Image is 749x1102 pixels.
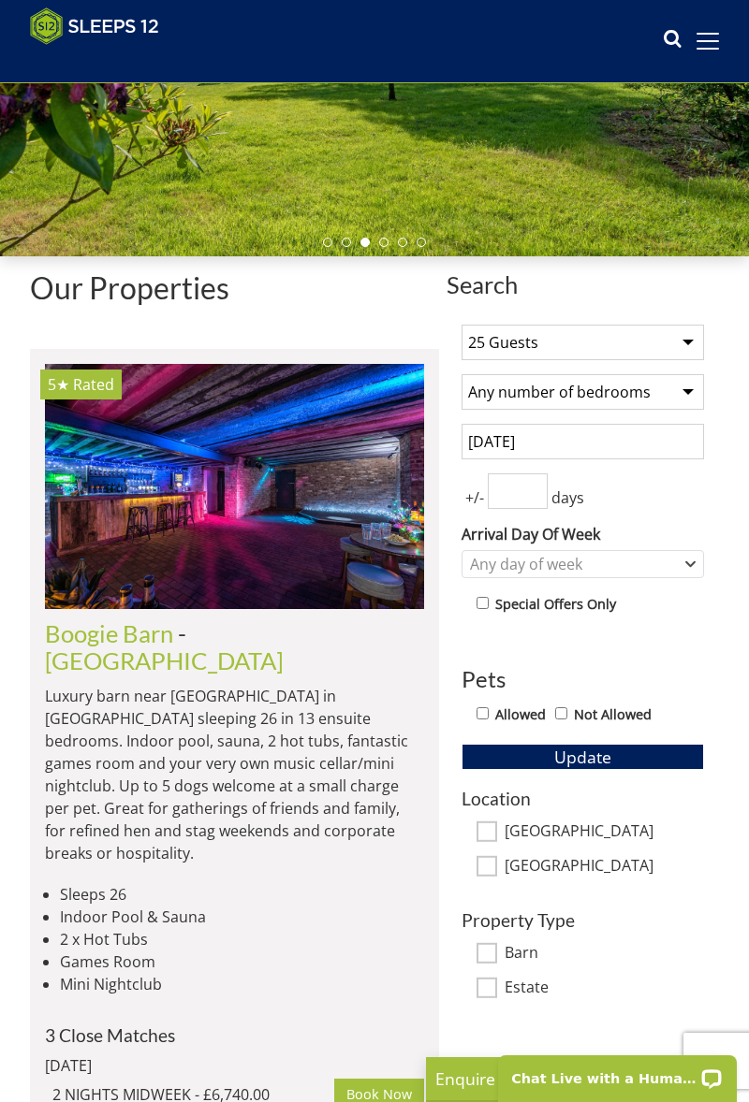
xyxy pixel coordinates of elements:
h3: Location [462,789,704,808]
p: Luxury barn near [GEOGRAPHIC_DATA] in [GEOGRAPHIC_DATA] sleeping 26 in 13 ensuite bedrooms. Indoo... [45,685,424,864]
span: days [548,486,588,509]
h1: Our Properties [30,271,439,304]
label: [GEOGRAPHIC_DATA] [505,822,704,843]
button: Update [462,744,704,770]
iframe: LiveChat chat widget [486,1043,749,1102]
span: - [45,619,284,674]
label: Not Allowed [574,704,652,725]
div: Combobox [462,550,704,578]
span: +/- [462,486,488,509]
p: Enquire Now [435,1066,716,1091]
li: Mini Nightclub [60,973,424,995]
li: Indoor Pool & Sauna [60,906,424,928]
label: Special Offers Only [495,594,616,615]
span: Update [554,746,611,768]
span: Rated [73,374,114,395]
input: Arrival Date [462,424,704,459]
span: Boogie Barn has a 5 star rating under the Quality in Tourism Scheme [48,374,69,395]
img: Sleeps 12 [30,7,159,45]
h3: Pets [462,667,704,691]
h3: Property Type [462,910,704,930]
div: Any day of week [465,554,681,574]
li: Sleeps 26 [60,883,424,906]
img: Boogie-Barn-nottinghamshire-holiday-home-accomodation-sleeping-13.original.jpg [45,364,424,608]
a: [GEOGRAPHIC_DATA] [45,646,284,674]
a: Boogie Barn [45,619,173,647]
a: 5★ Rated [45,364,424,608]
label: Estate [505,979,704,999]
label: Barn [505,944,704,964]
li: 2 x Hot Tubs [60,928,424,950]
h4: 3 Close Matches [45,1025,424,1045]
li: Games Room [60,950,424,973]
iframe: Customer reviews powered by Trustpilot [21,56,217,72]
label: [GEOGRAPHIC_DATA] [505,857,704,877]
label: Allowed [495,704,546,725]
label: Arrival Day Of Week [462,523,704,545]
span: Search [447,271,719,297]
div: [DATE] [45,1054,424,1077]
